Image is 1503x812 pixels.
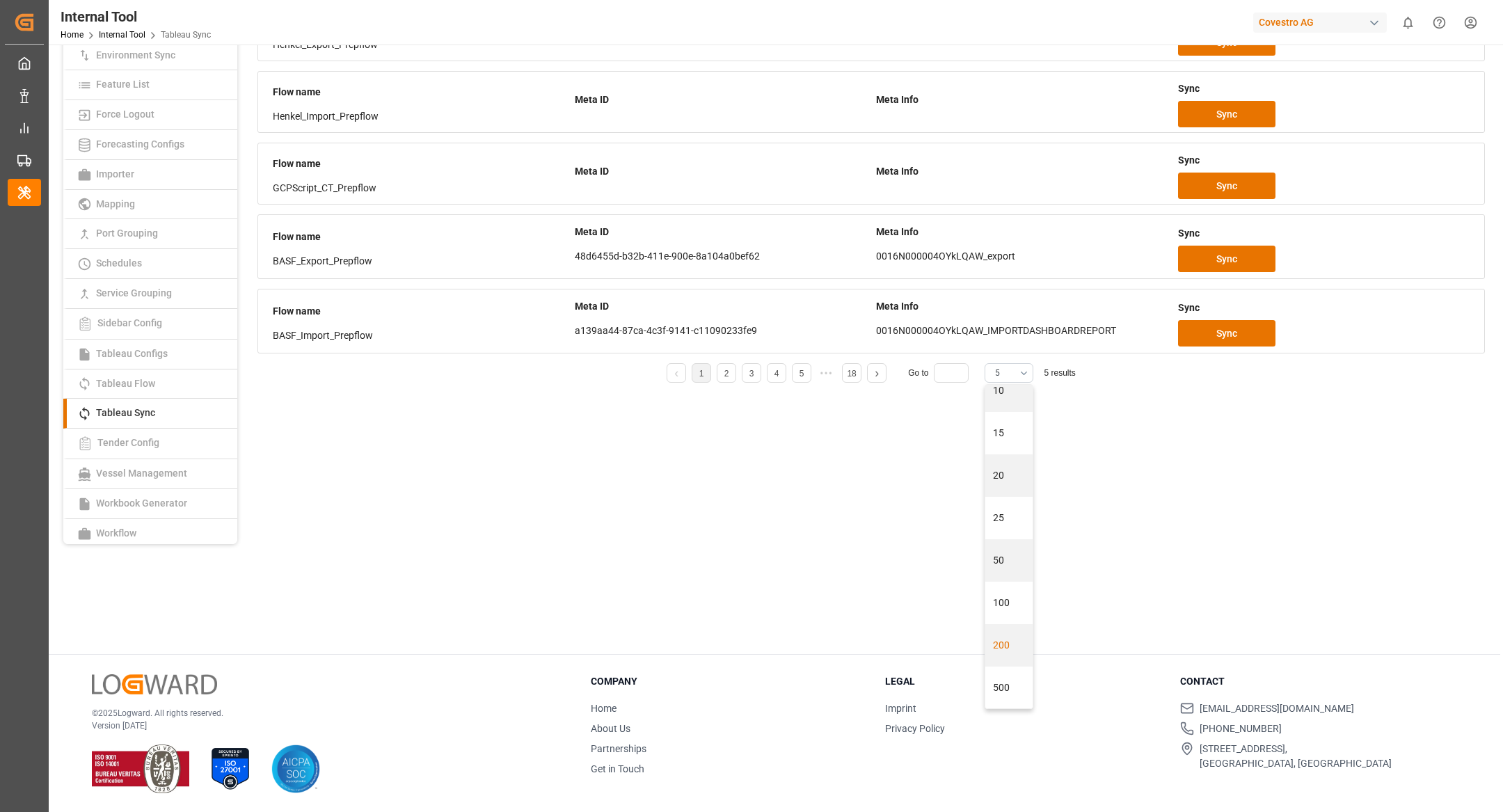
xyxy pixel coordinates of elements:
[885,703,916,714] a: Imprint
[591,763,644,774] a: Get in Touch
[885,674,1162,689] h3: Legal
[63,369,237,399] a: Tableau Flow
[63,249,237,279] a: Schedules
[1178,148,1470,173] div: Sync
[63,70,237,100] a: Feature List
[92,497,191,509] span: Workbook Generator
[591,743,646,754] a: Partnerships
[1178,246,1275,272] button: Sync
[876,159,1168,184] div: Meta Info
[63,130,237,160] a: Forecasting Configs
[63,160,237,190] a: Importer
[63,279,237,309] a: Service Grouping
[724,369,729,379] a: 2
[591,723,630,734] a: About Us
[1178,101,1275,127] button: Sync
[876,294,1168,319] div: Meta Info
[985,497,1033,539] div: 25
[591,703,617,714] a: Home
[1178,77,1470,101] div: Sync
[1424,7,1455,38] button: Help Center
[575,324,867,338] p: a139aa44-87ca-4c3f-9141-c11090233fe9
[817,363,836,383] li: Next 5 Pages
[908,363,974,383] div: Go to
[1178,173,1275,199] button: Sync
[63,41,237,71] a: Environment Sync
[692,363,711,383] li: 1
[92,287,176,298] span: Service Grouping
[61,30,83,40] a: Home
[575,294,867,319] div: Meta ID
[885,723,945,734] a: Privacy Policy
[1044,368,1075,378] span: 5 results
[273,181,565,196] div: GCPScript_CT_Prepflow
[92,745,189,793] img: ISO 9001 & ISO 14001 Certification
[92,719,556,732] p: Version [DATE]
[876,324,1168,338] p: 0016N000004OYkLQAW_IMPORTDASHBOARDREPORT
[1253,9,1392,35] button: Covestro AG
[985,454,1033,497] div: 20
[1392,7,1424,38] button: show 0 new notifications
[93,317,166,328] span: Sidebar Config
[792,363,811,383] li: 5
[92,527,141,539] span: Workflow
[273,109,565,124] div: Henkel_Import_Prepflow
[92,49,180,61] span: Environment Sync
[985,582,1033,624] div: 100
[273,152,565,176] div: Flow name
[867,363,886,383] li: Next Page
[63,309,237,340] a: Sidebar Config
[985,667,1033,709] div: 500
[591,674,868,689] h3: Company
[1178,221,1470,246] div: Sync
[273,225,565,249] div: Flow name
[92,257,146,269] span: Schedules
[985,369,1033,412] div: 10
[63,519,237,548] a: Workflow
[742,363,761,383] li: 3
[273,254,565,269] div: BASF_Export_Prepflow
[92,407,159,418] span: Tableau Sync
[767,363,786,383] li: 4
[63,100,237,130] a: Force Logout
[800,369,804,379] a: 5
[1216,252,1237,266] span: Sync
[876,249,1168,264] p: 0016N000004OYkLQAW_export
[575,220,867,244] div: Meta ID
[749,369,754,379] a: 3
[63,190,237,220] a: Mapping
[1200,742,1392,771] span: [STREET_ADDRESS], [GEOGRAPHIC_DATA], [GEOGRAPHIC_DATA]
[206,745,255,793] img: ISO 27001 Certification
[92,674,217,694] img: Logward Logo
[985,624,1033,667] div: 200
[774,369,779,379] a: 4
[847,369,856,379] a: 18
[1178,296,1470,320] div: Sync
[1216,326,1237,341] span: Sync
[92,109,159,120] span: Force Logout
[63,429,237,459] a: Tender Config
[985,539,1033,582] div: 50
[1216,179,1237,193] span: Sync
[63,399,237,429] a: Tableau Sync
[92,138,189,150] span: Forecasting Configs
[92,348,172,359] span: Tableau Configs
[1200,701,1354,716] span: [EMAIL_ADDRESS][DOMAIN_NAME]
[842,363,861,383] li: 18
[63,489,237,519] a: Workbook Generator
[1180,674,1457,689] h3: Contact
[63,459,237,489] a: Vessel Management
[985,412,1033,454] div: 15
[273,80,565,104] div: Flow name
[575,249,867,264] p: 48d6455d-b32b-411e-900e-8a104a0bef62
[1216,107,1237,122] span: Sync
[1200,722,1282,736] span: [PHONE_NUMBER]
[92,79,154,90] span: Feature List
[92,468,191,479] span: Vessel Management
[667,363,686,383] li: Previous Page
[63,340,237,369] a: Tableau Configs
